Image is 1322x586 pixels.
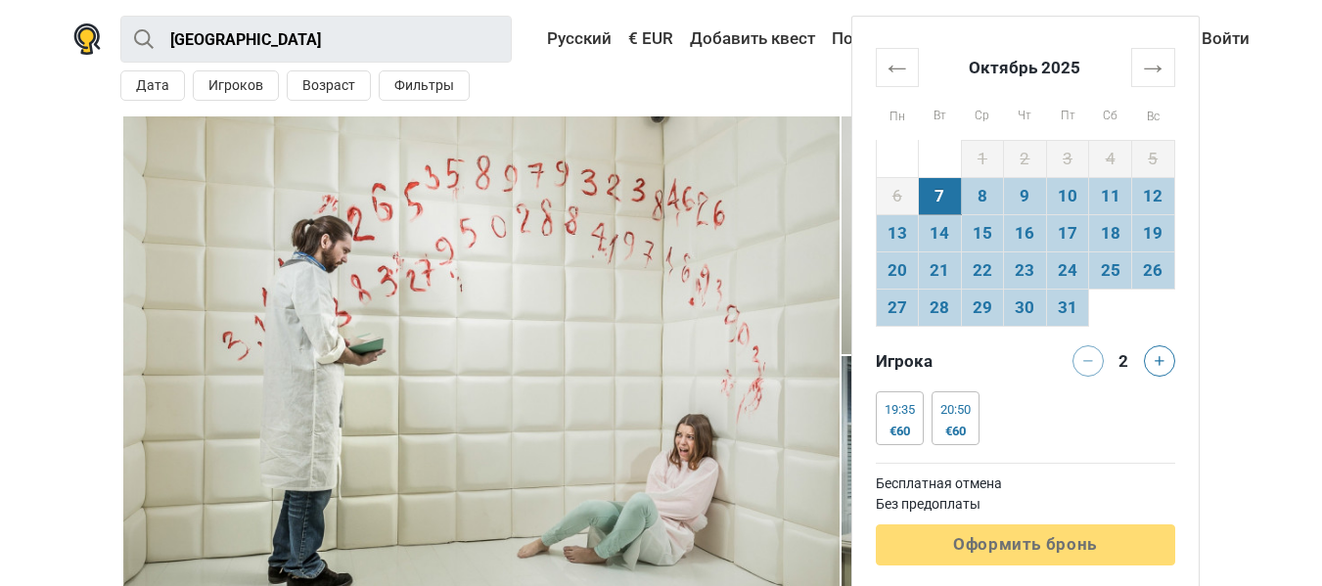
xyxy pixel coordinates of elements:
[961,86,1004,140] th: Ср
[1004,251,1047,289] td: 23
[919,48,1132,86] th: Октябрь 2025
[528,22,616,57] a: Русский
[120,70,185,101] button: Дата
[1046,177,1089,214] td: 10
[1004,214,1047,251] td: 16
[827,22,980,57] a: Подарочная карта
[1131,251,1174,289] td: 26
[919,177,962,214] td: 7
[842,116,1200,354] img: Психиатрическая больница photo 4
[1089,140,1132,177] td: 4
[876,86,919,140] th: Пн
[876,473,1175,494] td: Бесплатная отмена
[193,70,279,101] button: Игроков
[961,177,1004,214] td: 8
[1197,22,1250,57] a: Войти
[1004,86,1047,140] th: Чт
[876,48,919,86] th: ←
[623,22,678,57] a: € EUR
[1046,289,1089,326] td: 31
[961,140,1004,177] td: 1
[961,251,1004,289] td: 22
[1131,177,1174,214] td: 12
[1046,214,1089,251] td: 17
[1089,86,1132,140] th: Сб
[876,251,919,289] td: 20
[287,70,371,101] button: Возраст
[1131,48,1174,86] th: →
[1131,86,1174,140] th: Вс
[1089,177,1132,214] td: 11
[919,86,962,140] th: Вт
[1112,345,1135,373] div: 2
[842,116,1200,354] a: Психиатрическая больница photo 3
[876,289,919,326] td: 27
[876,177,919,214] td: 6
[73,23,101,55] img: Nowescape logo
[961,289,1004,326] td: 29
[1004,177,1047,214] td: 9
[1089,251,1132,289] td: 25
[1046,251,1089,289] td: 24
[961,214,1004,251] td: 15
[1004,140,1047,177] td: 2
[1046,86,1089,140] th: Пт
[120,16,512,63] input: Попробуйте “Лондон”
[379,70,470,101] button: Фильтры
[885,424,915,439] div: €60
[868,345,1026,377] div: Игрока
[533,32,547,46] img: Русский
[919,214,962,251] td: 14
[940,402,971,418] div: 20:50
[1131,214,1174,251] td: 19
[876,214,919,251] td: 13
[1089,214,1132,251] td: 18
[685,22,820,57] a: Добавить квест
[1046,140,1089,177] td: 3
[876,494,1175,515] td: Без предоплаты
[885,402,915,418] div: 19:35
[919,251,962,289] td: 21
[940,424,971,439] div: €60
[919,289,962,326] td: 28
[1004,289,1047,326] td: 30
[1131,140,1174,177] td: 5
